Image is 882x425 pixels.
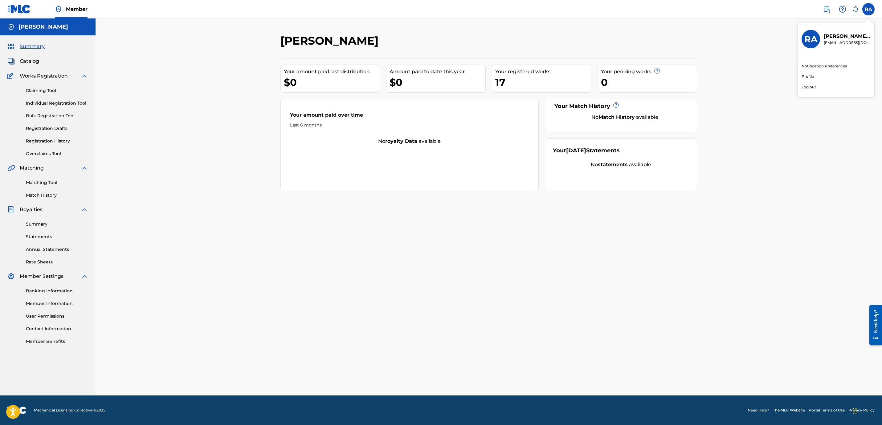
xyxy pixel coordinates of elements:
[553,161,689,168] div: No available
[81,273,88,280] img: expand
[7,407,27,414] img: logo
[836,3,849,15] div: Help
[55,6,62,13] img: Top Rightsholder
[26,113,88,119] a: Bulk Registration Tool
[598,162,628,167] strong: statements
[26,150,88,157] a: Overclaims Tool
[561,114,689,121] div: No available
[390,75,485,89] div: $0
[824,40,871,46] p: youngroka.2800@icloud.com
[865,300,882,350] iframe: Resource Center
[26,192,88,198] a: Match History
[614,102,619,107] span: ?
[26,288,88,294] a: Banking Information
[7,72,15,80] img: Works Registration
[809,407,845,413] a: Portal Terms of Use
[7,58,39,65] a: CatalogCatalog
[566,147,586,154] span: [DATE]
[7,58,15,65] img: Catalog
[284,75,380,89] div: $0
[281,138,538,145] div: No available
[7,23,15,31] img: Accounts
[852,6,859,12] div: Notifications
[823,6,830,13] img: search
[20,58,39,65] span: Catalog
[290,122,529,128] div: Last 6 months
[26,300,88,307] a: Member Information
[26,259,88,265] a: Rate Sheets
[748,407,769,413] a: Need Help?
[824,33,871,40] p: Randall Alston
[773,407,805,413] a: The MLC Website
[280,34,382,48] h2: [PERSON_NAME]
[655,68,659,73] span: ?
[601,68,697,75] div: Your pending works
[26,125,88,132] a: Registration Drafts
[26,138,88,144] a: Registration History
[34,407,105,413] span: Mechanical Licensing Collective © 2025
[802,84,816,90] p: Log out
[7,206,15,213] img: Royalties
[26,338,88,345] a: Member Benefits
[851,395,882,425] iframe: Chat Widget
[81,164,88,172] img: expand
[26,313,88,319] a: User Permissions
[290,111,529,122] div: Your amount paid over time
[553,102,689,110] div: Your Match History
[20,206,43,213] span: Royalties
[802,63,847,69] a: Notification Preferences
[20,43,45,50] span: Summary
[804,34,817,45] h3: RA
[839,6,846,13] img: help
[853,402,857,420] div: Drag
[26,326,88,332] a: Contact Information
[20,164,44,172] span: Matching
[81,206,88,213] img: expand
[495,68,591,75] div: Your registered works
[18,23,68,30] h5: Randall Alston
[81,72,88,80] img: expand
[7,164,15,172] img: Matching
[598,114,635,120] strong: Match History
[20,72,68,80] span: Works Registration
[862,3,875,15] div: User Menu
[7,43,45,50] a: SummarySummary
[26,246,88,253] a: Annual Statements
[7,273,15,280] img: Member Settings
[385,138,417,144] strong: royalty data
[26,100,88,106] a: Individual Registration Tool
[495,75,591,89] div: 17
[26,234,88,240] a: Statements
[26,179,88,186] a: Matching Tool
[802,74,814,79] a: Profile
[7,5,31,14] img: MLC Logo
[26,87,88,94] a: Claiming Tool
[66,6,88,13] span: Member
[848,407,875,413] a: Privacy Policy
[7,43,15,50] img: Summary
[601,75,697,89] div: 0
[390,68,485,75] div: Amount paid to date this year
[820,3,833,15] a: Public Search
[26,221,88,227] a: Summary
[553,146,620,155] div: Your Statements
[20,273,63,280] span: Member Settings
[284,68,380,75] div: Your amount paid last distribution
